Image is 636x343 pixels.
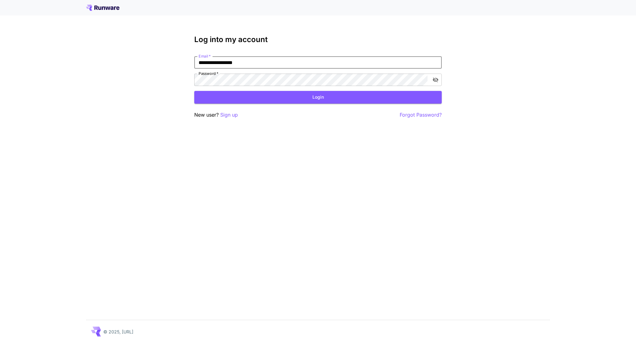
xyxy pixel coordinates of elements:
[194,35,442,44] h3: Log into my account
[220,111,238,119] button: Sign up
[194,111,238,119] p: New user?
[400,111,442,119] button: Forgot Password?
[103,328,133,335] p: © 2025, [URL]
[194,91,442,104] button: Login
[199,71,218,76] label: Password
[430,74,441,85] button: toggle password visibility
[199,54,211,59] label: Email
